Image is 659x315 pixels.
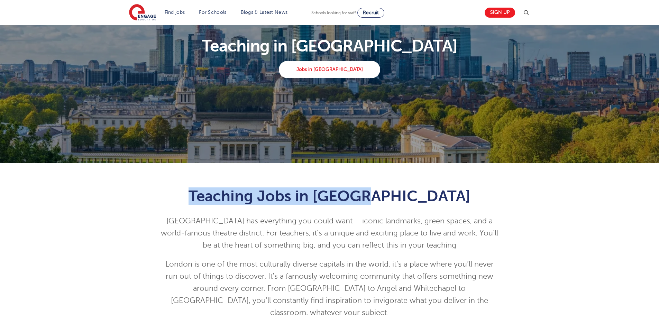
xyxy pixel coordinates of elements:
span: Schools looking for staff [311,10,356,15]
a: Sign up [485,8,515,18]
p: Teaching in [GEOGRAPHIC_DATA] [125,38,534,54]
a: Find jobs [165,10,185,15]
span: Recruit [363,10,379,15]
span: [GEOGRAPHIC_DATA] has everything you could want – iconic landmarks, green spaces, and a world-fam... [161,217,498,249]
span: Teaching Jobs in [GEOGRAPHIC_DATA] [189,187,470,205]
a: For Schools [199,10,226,15]
a: Jobs in [GEOGRAPHIC_DATA] [279,61,380,78]
img: Engage Education [129,4,156,21]
a: Blogs & Latest News [241,10,288,15]
a: Recruit [357,8,384,18]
